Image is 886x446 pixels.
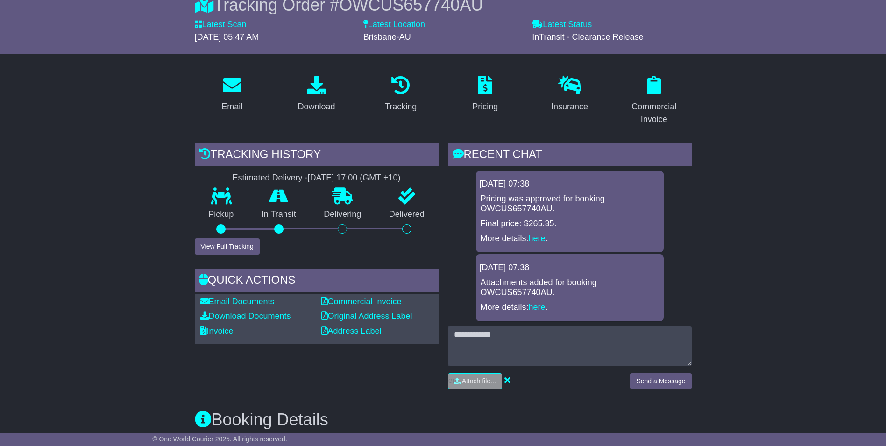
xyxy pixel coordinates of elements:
[532,20,592,30] label: Latest Status
[195,410,692,429] h3: Booking Details
[195,269,439,294] div: Quick Actions
[321,311,412,321] a: Original Address Label
[481,219,659,229] p: Final price: $265.35.
[291,72,341,116] a: Download
[248,209,310,220] p: In Transit
[623,101,686,126] div: Commercial Invoice
[195,143,439,168] div: Tracking history
[195,209,248,220] p: Pickup
[630,373,691,389] button: Send a Message
[529,302,546,312] a: here
[152,435,287,443] span: © One World Courier 2025. All rights reserved.
[221,101,242,113] div: Email
[448,143,692,168] div: RECENT CHAT
[363,32,411,42] span: Brisbane-AU
[480,263,660,273] div: [DATE] 07:38
[215,72,248,116] a: Email
[472,101,498,113] div: Pricing
[385,101,417,113] div: Tracking
[617,72,692,129] a: Commercial Invoice
[200,326,234,336] a: Invoice
[195,173,439,183] div: Estimated Delivery -
[481,234,659,244] p: More details: .
[321,326,382,336] a: Address Label
[481,302,659,313] p: More details: .
[379,72,423,116] a: Tracking
[195,238,260,255] button: View Full Tracking
[298,101,335,113] div: Download
[480,179,660,189] div: [DATE] 07:38
[529,234,546,243] a: here
[200,297,275,306] a: Email Documents
[310,209,376,220] p: Delivering
[545,72,594,116] a: Insurance
[375,209,439,220] p: Delivered
[481,194,659,214] p: Pricing was approved for booking OWCUS657740AU.
[200,311,291,321] a: Download Documents
[321,297,402,306] a: Commercial Invoice
[481,278,659,298] p: Attachments added for booking OWCUS657740AU.
[195,32,259,42] span: [DATE] 05:47 AM
[532,32,643,42] span: InTransit - Clearance Release
[466,72,504,116] a: Pricing
[195,20,247,30] label: Latest Scan
[363,20,425,30] label: Latest Location
[551,101,588,113] div: Insurance
[308,173,401,183] div: [DATE] 17:00 (GMT +10)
